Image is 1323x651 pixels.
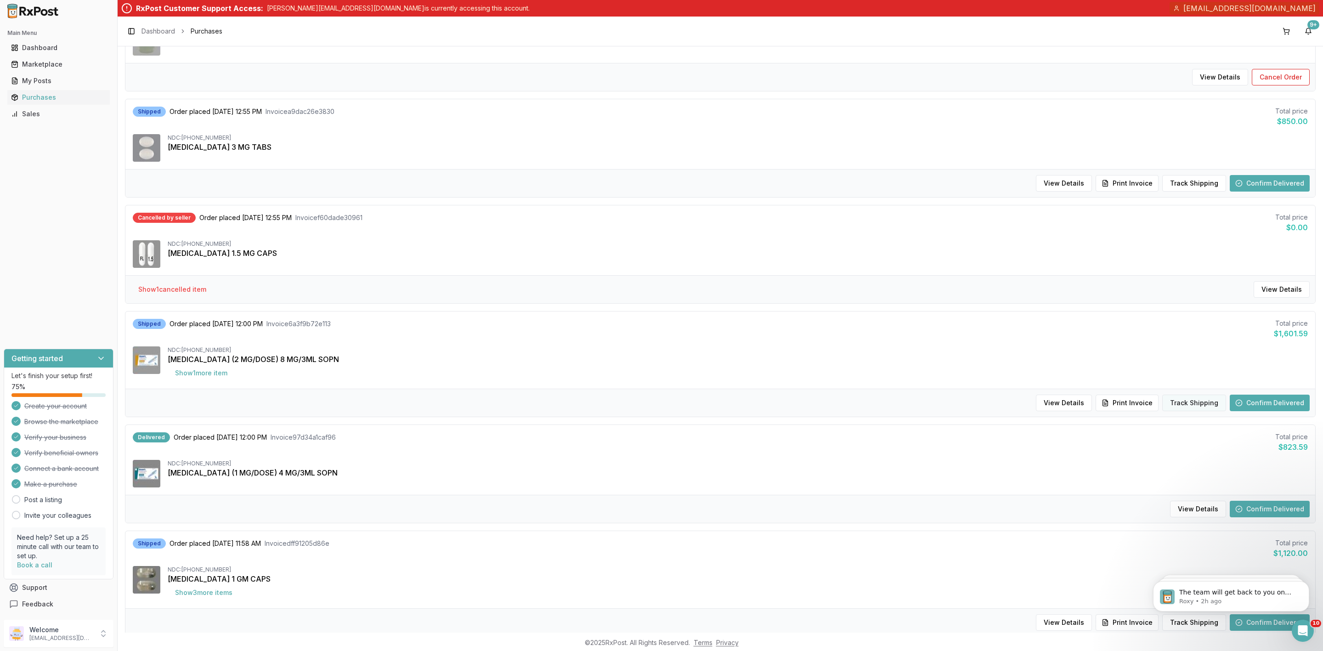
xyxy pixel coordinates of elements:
[271,433,336,442] span: Invoice 97d34a1caf96
[1170,501,1226,517] button: View Details
[24,464,99,473] span: Connect a bank account
[168,365,235,381] button: Show1more item
[4,57,113,72] button: Marketplace
[168,354,1308,365] div: [MEDICAL_DATA] (2 MG/DOSE) 8 MG/3ML SOPN
[24,495,62,504] a: Post a listing
[7,40,110,56] a: Dashboard
[168,584,240,601] button: Show3more items
[7,106,110,122] a: Sales
[1307,20,1319,29] div: 9+
[694,639,712,646] a: Terms
[7,56,110,73] a: Marketplace
[1273,548,1308,559] div: $1,120.00
[295,213,362,222] span: Invoice f60dade30961
[1162,175,1226,192] button: Track Shipping
[24,417,98,426] span: Browse the marketplace
[1230,501,1310,517] button: Confirm Delivered
[168,142,1308,153] div: [MEDICAL_DATA] 3 MG TABS
[11,93,106,102] div: Purchases
[141,27,222,36] nav: breadcrumb
[11,109,106,119] div: Sales
[4,107,113,121] button: Sales
[24,511,91,520] a: Invite your colleagues
[7,89,110,106] a: Purchases
[1183,3,1316,14] span: [EMAIL_ADDRESS][DOMAIN_NAME]
[11,43,106,52] div: Dashboard
[4,74,113,88] button: My Posts
[266,107,334,116] span: Invoice a9dac26e3830
[168,134,1308,142] div: NDC: [PHONE_NUMBER]
[4,90,113,105] button: Purchases
[133,432,170,442] div: Delivered
[1254,281,1310,298] button: View Details
[168,240,1308,248] div: NDC: [PHONE_NUMBER]
[168,460,1308,467] div: NDC: [PHONE_NUMBER]
[9,626,24,641] img: User avatar
[1275,107,1308,116] div: Total price
[7,73,110,89] a: My Posts
[4,4,62,18] img: RxPost Logo
[168,346,1308,354] div: NDC: [PHONE_NUMBER]
[266,319,331,328] span: Invoice 6a3f9b72e113
[1311,620,1321,627] span: 10
[24,480,77,489] span: Make a purchase
[24,433,86,442] span: Verify your business
[133,346,160,374] img: Ozempic (2 MG/DOSE) 8 MG/3ML SOPN
[716,639,739,646] a: Privacy
[1036,175,1092,192] button: View Details
[1192,69,1248,85] button: View Details
[11,382,25,391] span: 75 %
[1275,442,1308,453] div: $823.59
[1292,620,1314,642] iframe: Intercom live chat
[131,281,214,298] button: Show1cancelled item
[29,625,93,634] p: Welcome
[133,240,160,268] img: Vraylar 1.5 MG CAPS
[1275,116,1308,127] div: $850.00
[265,539,329,548] span: Invoice dff91205d86e
[133,213,196,223] div: Cancelled by seller
[168,467,1308,478] div: [MEDICAL_DATA] (1 MG/DOSE) 4 MG/3ML SOPN
[4,40,113,55] button: Dashboard
[24,402,87,411] span: Create your account
[1036,395,1092,411] button: View Details
[141,27,175,36] a: Dashboard
[24,448,98,458] span: Verify beneficial owners
[11,60,106,69] div: Marketplace
[168,573,1308,584] div: [MEDICAL_DATA] 1 GM CAPS
[1139,562,1323,626] iframe: Intercom notifications message
[170,107,262,116] span: Order placed [DATE] 12:55 PM
[133,460,160,487] img: Ozempic (1 MG/DOSE) 4 MG/3ML SOPN
[267,4,530,13] p: [PERSON_NAME][EMAIL_ADDRESS][DOMAIN_NAME] is currently accessing this account.
[7,29,110,37] h2: Main Menu
[29,634,93,642] p: [EMAIL_ADDRESS][DOMAIN_NAME]
[1096,175,1159,192] button: Print Invoice
[1275,222,1308,233] div: $0.00
[174,433,267,442] span: Order placed [DATE] 12:00 PM
[133,134,160,162] img: Rybelsus 3 MG TABS
[11,353,63,364] h3: Getting started
[1274,319,1308,328] div: Total price
[1275,213,1308,222] div: Total price
[11,371,106,380] p: Let's finish your setup first!
[168,248,1308,259] div: [MEDICAL_DATA] 1.5 MG CAPS
[1275,432,1308,442] div: Total price
[4,579,113,596] button: Support
[170,319,263,328] span: Order placed [DATE] 12:00 PM
[1096,614,1159,631] button: Print Invoice
[22,600,53,609] span: Feedback
[17,561,52,569] a: Book a call
[1273,538,1308,548] div: Total price
[168,566,1308,573] div: NDC: [PHONE_NUMBER]
[191,27,222,36] span: Purchases
[133,319,166,329] div: Shipped
[170,539,261,548] span: Order placed [DATE] 11:58 AM
[4,596,113,612] button: Feedback
[199,213,292,222] span: Order placed [DATE] 12:55 PM
[1230,175,1310,192] button: Confirm Delivered
[17,533,100,560] p: Need help? Set up a 25 minute call with our team to set up.
[1230,395,1310,411] button: Confirm Delivered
